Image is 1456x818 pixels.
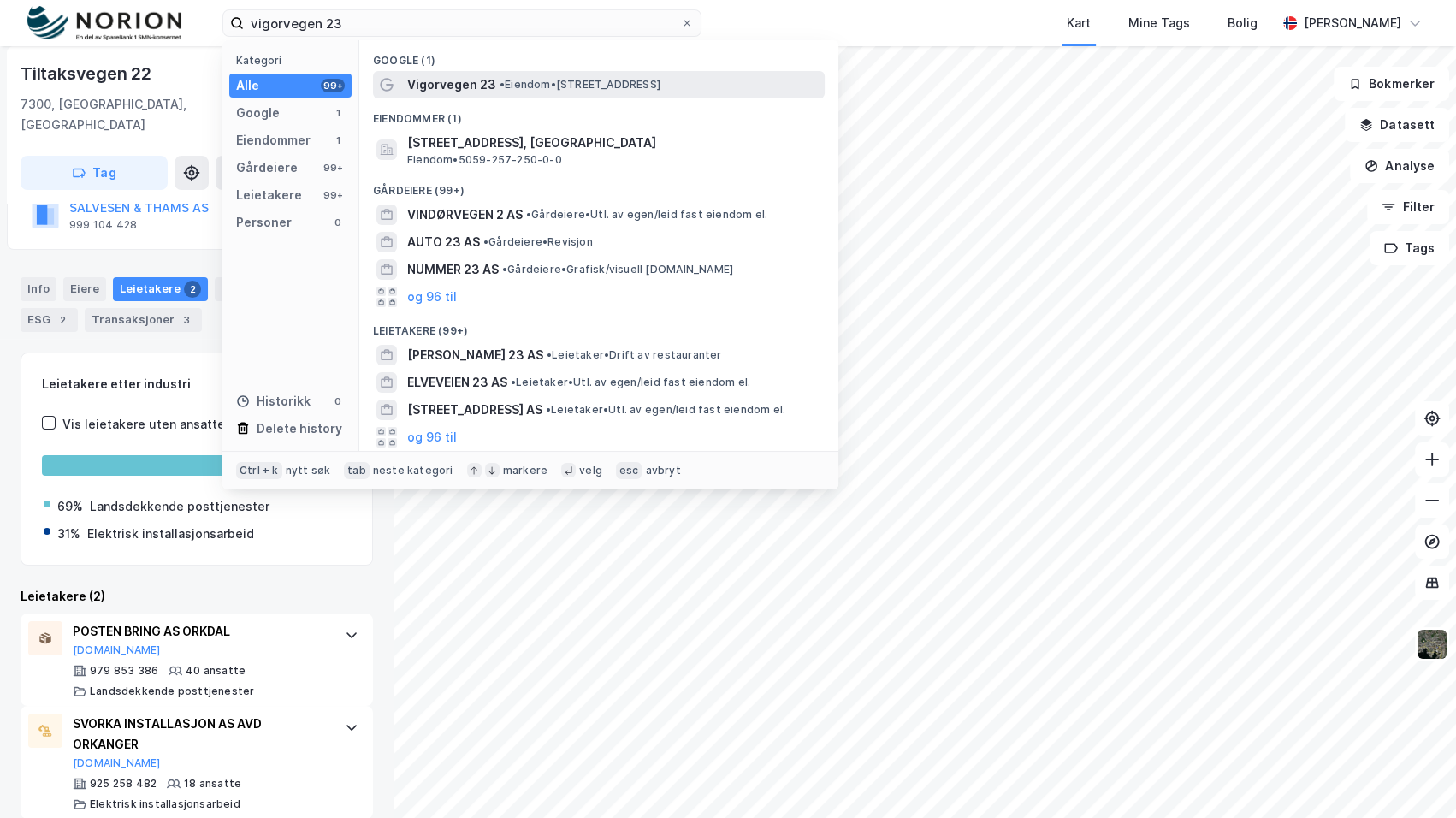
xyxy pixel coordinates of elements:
[407,345,543,365] span: [PERSON_NAME] 23 AS
[616,462,642,479] div: esc
[85,308,202,332] div: Transaksjoner
[546,403,785,417] span: Leietaker • Utl. av egen/leid fast eiendom el.
[483,235,593,249] span: Gårdeiere • Revisjon
[73,756,161,770] button: [DOMAIN_NAME]
[526,208,531,221] span: •
[90,797,240,811] div: Elektrisk installasjonsarbeid
[184,777,241,791] div: 18 ansatte
[54,311,71,329] div: 2
[73,621,328,642] div: POSTEN BRING AS ORKDAL
[1304,13,1401,33] div: [PERSON_NAME]
[57,496,83,517] div: 69%
[407,153,562,167] span: Eiendom • 5059-257-250-0-0
[63,277,106,301] div: Eiere
[90,685,254,698] div: Landsdekkende posttjenester
[547,348,721,362] span: Leietaker • Drift av restauranter
[236,212,292,233] div: Personer
[500,78,505,91] span: •
[21,277,56,301] div: Info
[90,664,158,678] div: 979 853 386
[236,391,311,412] div: Historikk
[1067,13,1091,33] div: Kart
[21,308,78,332] div: ESG
[321,161,345,175] div: 99+
[1350,149,1449,183] button: Analyse
[1367,190,1449,224] button: Filter
[344,462,370,479] div: tab
[21,94,287,135] div: 7300, [GEOGRAPHIC_DATA], [GEOGRAPHIC_DATA]
[407,259,499,280] span: NUMMER 23 AS
[236,130,311,151] div: Eiendommer
[73,714,328,755] div: SVORKA INSTALLASJON AS AVD ORKANGER
[502,263,733,276] span: Gårdeiere • Grafisk/visuell [DOMAIN_NAME]
[359,98,838,129] div: Eiendommer (1)
[21,60,155,87] div: Tiltaksvegen 22
[236,185,302,205] div: Leietakere
[331,133,345,147] div: 1
[359,40,838,71] div: Google (1)
[178,311,195,329] div: 3
[407,287,457,307] button: og 96 til
[500,78,660,92] span: Eiendom • [STREET_ADDRESS]
[526,208,767,222] span: Gårdeiere • Utl. av egen/leid fast eiendom el.
[90,496,269,517] div: Landsdekkende posttjenester
[90,777,157,791] div: 925 258 482
[407,232,480,252] span: AUTO 23 AS
[27,6,181,41] img: norion-logo.80e7a08dc31c2e691866.png
[546,403,551,416] span: •
[331,394,345,408] div: 0
[407,74,496,95] span: Vigorvegen 23
[645,464,680,477] div: avbryt
[236,75,259,96] div: Alle
[407,204,523,225] span: VINDØRVEGEN 2 AS
[1370,231,1449,265] button: Tags
[21,156,168,190] button: Tag
[407,133,818,153] span: [STREET_ADDRESS], [GEOGRAPHIC_DATA]
[42,374,352,394] div: Leietakere etter industri
[62,414,225,435] div: Vis leietakere uten ansatte
[373,464,453,477] div: neste kategori
[1334,67,1449,101] button: Bokmerker
[186,664,246,678] div: 40 ansatte
[483,235,488,248] span: •
[1370,736,1456,818] iframe: Chat Widget
[502,263,507,276] span: •
[1228,13,1258,33] div: Bolig
[257,418,342,439] div: Delete history
[331,106,345,120] div: 1
[331,216,345,229] div: 0
[407,427,457,448] button: og 96 til
[321,188,345,202] div: 99+
[511,376,750,389] span: Leietaker • Utl. av egen/leid fast eiendom el.
[1128,13,1190,33] div: Mine Tags
[21,586,373,607] div: Leietakere (2)
[286,464,331,477] div: nytt søk
[236,462,282,479] div: Ctrl + k
[236,54,352,67] div: Kategori
[113,277,208,301] div: Leietakere
[407,400,542,420] span: [STREET_ADDRESS] AS
[1416,628,1448,661] img: 9k=
[1345,108,1449,142] button: Datasett
[69,218,137,232] div: 999 104 428
[579,464,602,477] div: velg
[244,10,680,36] input: Søk på adresse, matrikkel, gårdeiere, leietakere eller personer
[184,281,201,298] div: 2
[236,157,298,178] div: Gårdeiere
[57,524,80,544] div: 31%
[407,372,507,393] span: ELVEVEIEN 23 AS
[503,464,547,477] div: markere
[236,103,280,123] div: Google
[359,170,838,201] div: Gårdeiere (99+)
[73,643,161,657] button: [DOMAIN_NAME]
[1370,736,1456,818] div: Kontrollprogram for chat
[359,311,838,341] div: Leietakere (99+)
[547,348,552,361] span: •
[87,524,254,544] div: Elektrisk installasjonsarbeid
[321,79,345,92] div: 99+
[215,277,279,301] div: Datasett
[511,376,516,388] span: •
